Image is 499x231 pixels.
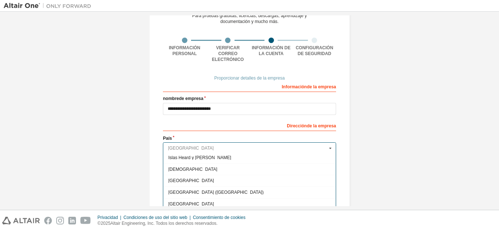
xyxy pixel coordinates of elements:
img: youtube.svg [80,217,91,224]
font: de la empresa [307,84,336,89]
font: País [163,136,172,141]
img: altair_logo.svg [2,217,40,224]
font: Información de la cuenta [252,45,290,56]
img: facebook.svg [44,217,52,224]
font: Dirección [287,123,307,128]
font: [DEMOGRAPHIC_DATA] [168,166,217,172]
font: Para pruebas gratuitas, licencias, descargas, aprendizaje y [192,13,307,18]
font: [GEOGRAPHIC_DATA] ([GEOGRAPHIC_DATA]) [168,190,264,195]
font: Consentimiento de cookies [193,215,245,220]
font: Configuración de seguridad [296,45,333,56]
font: nombre [163,96,179,101]
font: [GEOGRAPHIC_DATA] [168,201,214,207]
font: Información personal [169,45,200,56]
font: Información [282,84,307,89]
font: documentación y mucho más. [220,19,278,24]
font: Altair Engineering, Inc. Todos los derechos reservados. [110,221,217,226]
font: de la empresa [307,123,336,128]
font: Verificar correo electrónico [212,45,244,62]
font: Islas Heard y [PERSON_NAME] [168,155,231,160]
font: Proporcionar detalles de la empresa [214,76,285,81]
font: Privacidad [98,215,118,220]
font: de empresa [179,96,203,101]
font: Condiciones de uso del sitio web [123,215,187,220]
img: instagram.svg [56,217,64,224]
font: [GEOGRAPHIC_DATA] [168,178,214,183]
font: 2025 [101,221,111,226]
img: Altair Uno [4,2,95,9]
font: © [98,221,101,226]
img: linkedin.svg [68,217,76,224]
